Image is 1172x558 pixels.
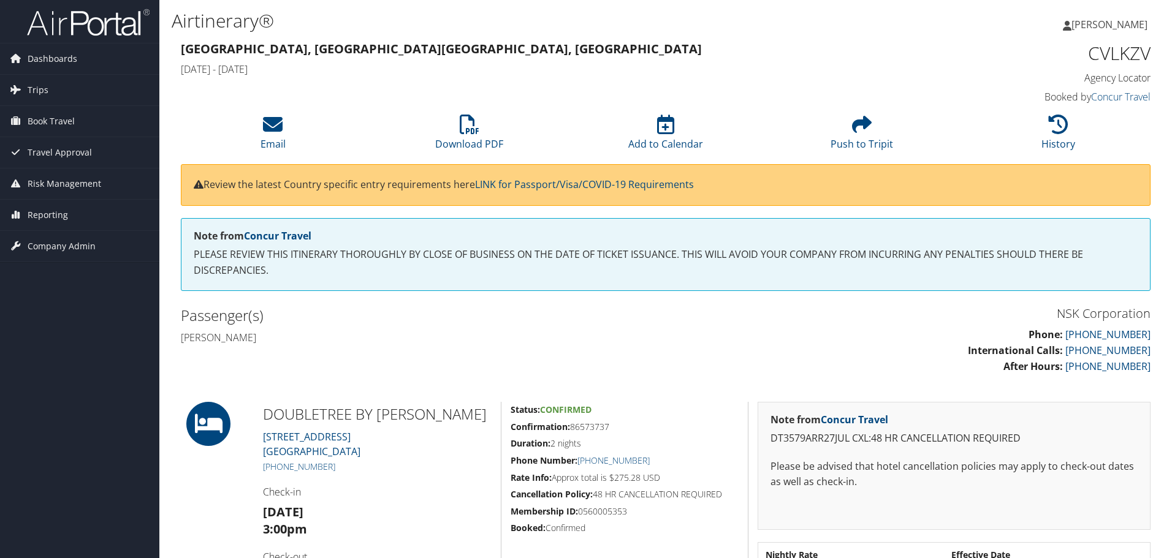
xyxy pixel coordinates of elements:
[1065,344,1151,357] a: [PHONE_NUMBER]
[511,522,739,534] h5: Confirmed
[511,472,739,484] h5: Approx total is $275.28 USD
[511,488,593,500] strong: Cancellation Policy:
[28,200,68,230] span: Reporting
[263,404,492,424] h2: DOUBLETREE BY [PERSON_NAME]
[181,331,656,344] h4: [PERSON_NAME]
[1041,121,1075,151] a: History
[261,121,286,151] a: Email
[181,40,702,57] strong: [GEOGRAPHIC_DATA], [GEOGRAPHIC_DATA] [GEOGRAPHIC_DATA], [GEOGRAPHIC_DATA]
[511,505,739,518] h5: 0560005353
[263,461,335,472] a: [PHONE_NUMBER]
[821,413,888,426] a: Concur Travel
[263,521,307,537] strong: 3:00pm
[511,472,552,483] strong: Rate Info:
[28,137,92,168] span: Travel Approval
[475,178,694,191] a: LINK for Passport/Visa/COVID-19 Requirements
[540,404,592,415] span: Confirmed
[511,488,739,500] h5: 48 HR CANCELLATION REQUIRED
[511,437,739,450] h5: 2 nights
[511,404,540,415] strong: Status:
[28,43,77,74] span: Dashboards
[628,121,703,151] a: Add to Calendar
[28,106,75,137] span: Book Travel
[771,459,1138,490] p: Please be advised that hotel cancellation policies may apply to check-out dates as well as check-in.
[435,121,503,151] a: Download PDF
[27,8,150,37] img: airportal-logo.png
[244,229,311,243] a: Concur Travel
[922,40,1151,66] h1: CVLKZV
[1091,90,1151,104] a: Concur Travel
[511,454,577,466] strong: Phone Number:
[511,421,570,432] strong: Confirmation:
[28,75,48,105] span: Trips
[922,90,1151,104] h4: Booked by
[181,62,904,76] h4: [DATE] - [DATE]
[577,454,650,466] a: [PHONE_NUMBER]
[511,437,550,449] strong: Duration:
[1029,328,1063,341] strong: Phone:
[511,505,578,517] strong: Membership ID:
[1003,360,1063,373] strong: After Hours:
[511,522,546,533] strong: Booked:
[831,121,893,151] a: Push to Tripit
[968,344,1063,357] strong: International Calls:
[28,231,96,262] span: Company Admin
[675,305,1151,322] h3: NSK Corporation
[194,229,311,243] strong: Note from
[1063,6,1160,43] a: [PERSON_NAME]
[771,413,888,426] strong: Note from
[263,503,303,520] strong: [DATE]
[172,8,831,34] h1: Airtinerary®
[771,431,1138,447] p: DT3579ARR27JUL CXL:48 HR CANCELLATION REQUIRED
[922,71,1151,85] h4: Agency Locator
[263,485,492,499] h4: Check-in
[1071,18,1147,31] span: [PERSON_NAME]
[511,421,739,433] h5: 86573737
[263,430,360,458] a: [STREET_ADDRESS][GEOGRAPHIC_DATA]
[1065,328,1151,341] a: [PHONE_NUMBER]
[28,168,101,199] span: Risk Management
[194,247,1138,278] p: PLEASE REVIEW THIS ITINERARY THOROUGHLY BY CLOSE OF BUSINESS ON THE DATE OF TICKET ISSUANCE. THIS...
[181,305,656,326] h2: Passenger(s)
[194,177,1138,193] p: Review the latest Country specific entry requirements here
[1065,360,1151,373] a: [PHONE_NUMBER]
